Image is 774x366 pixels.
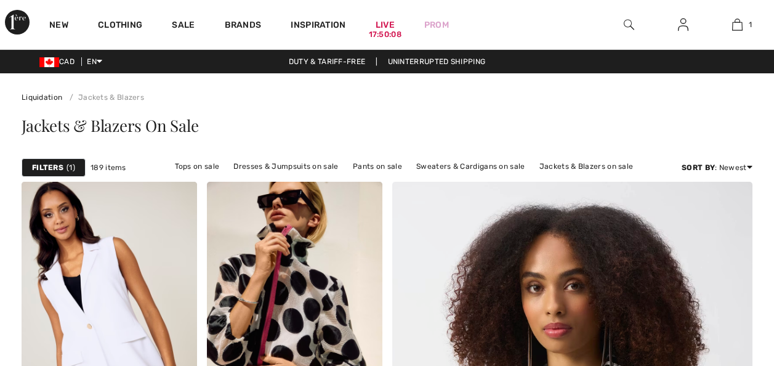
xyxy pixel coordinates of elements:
a: Prom [424,18,449,31]
a: Sign In [668,17,698,33]
iframe: Opens a widget where you can find more information [695,274,762,304]
a: Sweaters & Cardigans on sale [410,158,531,174]
a: Jackets & Blazers [65,93,144,102]
a: Tops on sale [169,158,226,174]
span: CAD [39,57,79,66]
span: 189 items [91,162,126,173]
img: My Info [678,17,688,32]
img: search the website [624,17,634,32]
a: Pants on sale [347,158,408,174]
a: Outerwear on sale [396,174,475,190]
strong: Filters [32,162,63,173]
span: Inspiration [291,20,345,33]
a: Brands [225,20,262,33]
a: Clothing [98,20,142,33]
a: New [49,20,68,33]
a: Dresses & Jumpsuits on sale [227,158,344,174]
span: Jackets & Blazers On Sale [22,115,199,136]
img: My Bag [732,17,743,32]
strong: Sort By [682,163,715,172]
a: 1 [711,17,764,32]
a: Live17:50:08 [376,18,395,31]
a: Liquidation [22,93,62,102]
span: EN [87,57,102,66]
img: 1ère Avenue [5,10,30,35]
a: Sale [172,20,195,33]
a: Jackets & Blazers on sale [533,158,640,174]
a: Skirts on sale [333,174,393,190]
span: 1 [67,162,75,173]
span: 1 [749,19,752,30]
div: : Newest [682,162,752,173]
div: 17:50:08 [369,29,401,41]
img: Canadian Dollar [39,57,59,67]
